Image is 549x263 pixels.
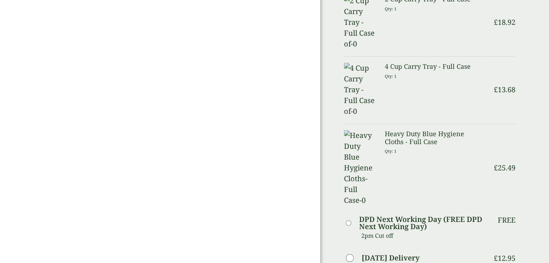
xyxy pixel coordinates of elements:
small: Qty: 1 [384,73,396,79]
label: [DATE] Delivery [362,254,419,262]
p: 2pm Cut off [361,230,484,241]
p: Free [498,216,515,224]
small: Qty: 1 [384,6,396,12]
bdi: 13.68 [494,85,515,94]
h3: Heavy Duty Blue Hygiene Cloths - Full Case [384,130,484,146]
h3: 4 Cup Carry Tray - Full Case [384,63,484,71]
bdi: 18.92 [494,17,515,27]
label: DPD Next Working Day (FREE DPD Next Working Day) [359,216,484,230]
span: £ [494,85,498,94]
span: £ [494,163,498,173]
img: Heavy Duty Blue Hygiene Cloths-Full Case-0 [344,130,376,206]
span: £ [494,253,498,263]
small: Qty: 1 [384,148,396,154]
bdi: 12.95 [494,253,515,263]
bdi: 25.49 [494,163,515,173]
span: £ [494,17,498,27]
img: 4 Cup Carry Tray -Full Case of-0 [344,63,376,117]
